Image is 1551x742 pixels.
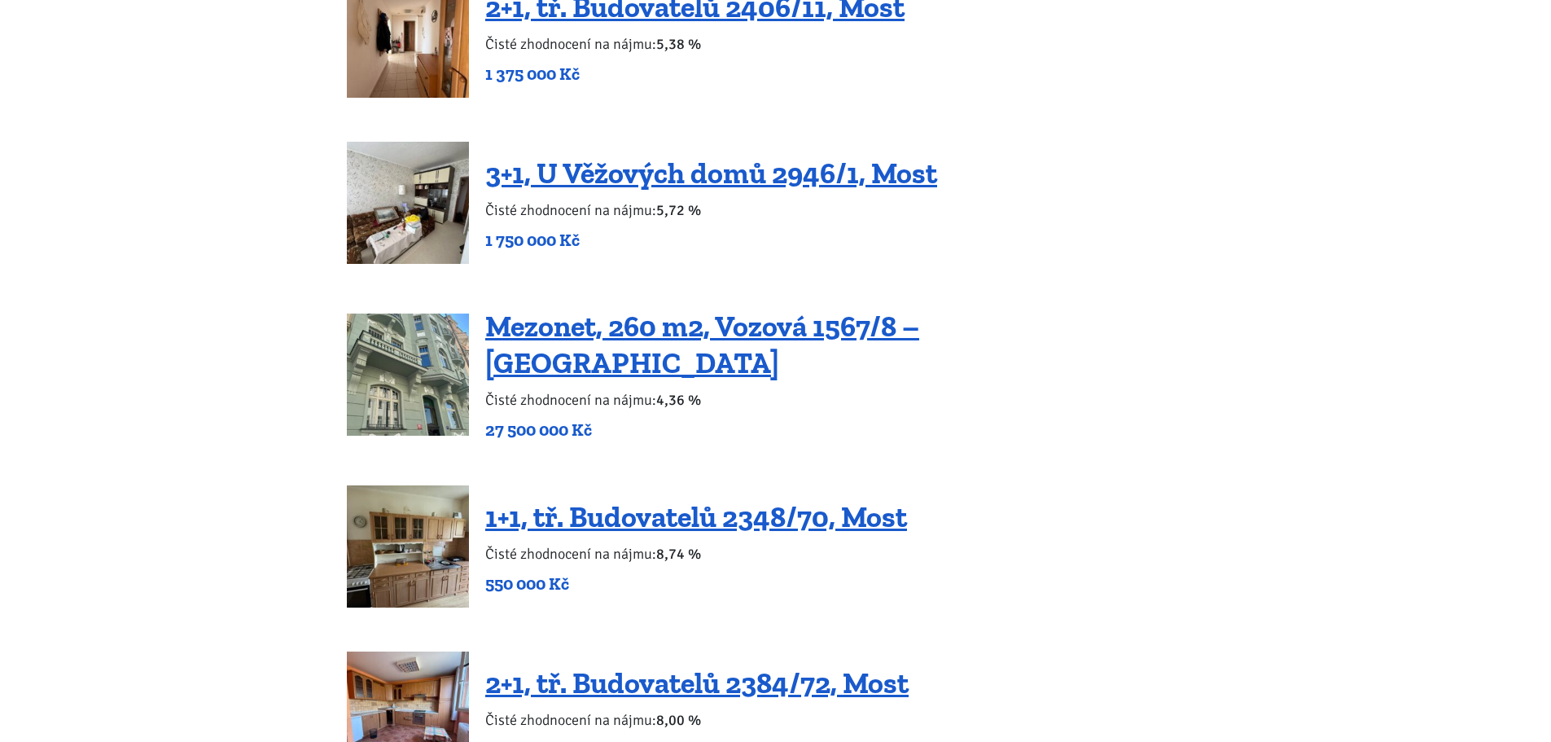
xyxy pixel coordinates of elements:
[485,499,907,534] a: 1+1, tř. Budovatelů 2348/70, Most
[485,229,937,252] p: 1 750 000 Kč
[656,391,701,409] b: 4,36 %
[485,542,907,565] p: Čisté zhodnocení na nájmu:
[485,665,909,700] a: 2+1, tř. Budovatelů 2384/72, Most
[485,573,907,595] p: 550 000 Kč
[485,33,905,55] p: Čisté zhodnocení na nájmu:
[656,711,701,729] b: 8,00 %
[485,389,1204,411] p: Čisté zhodnocení na nájmu:
[485,156,937,191] a: 3+1, U Věžových domů 2946/1, Most
[485,309,919,380] a: Mezonet, 260 m2, Vozová 1567/8 – [GEOGRAPHIC_DATA]
[656,545,701,563] b: 8,74 %
[485,63,905,86] p: 1 375 000 Kč
[485,419,1204,441] p: 27 500 000 Kč
[485,709,909,731] p: Čisté zhodnocení na nájmu:
[656,35,701,53] b: 5,38 %
[485,199,937,222] p: Čisté zhodnocení na nájmu:
[656,201,701,219] b: 5,72 %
